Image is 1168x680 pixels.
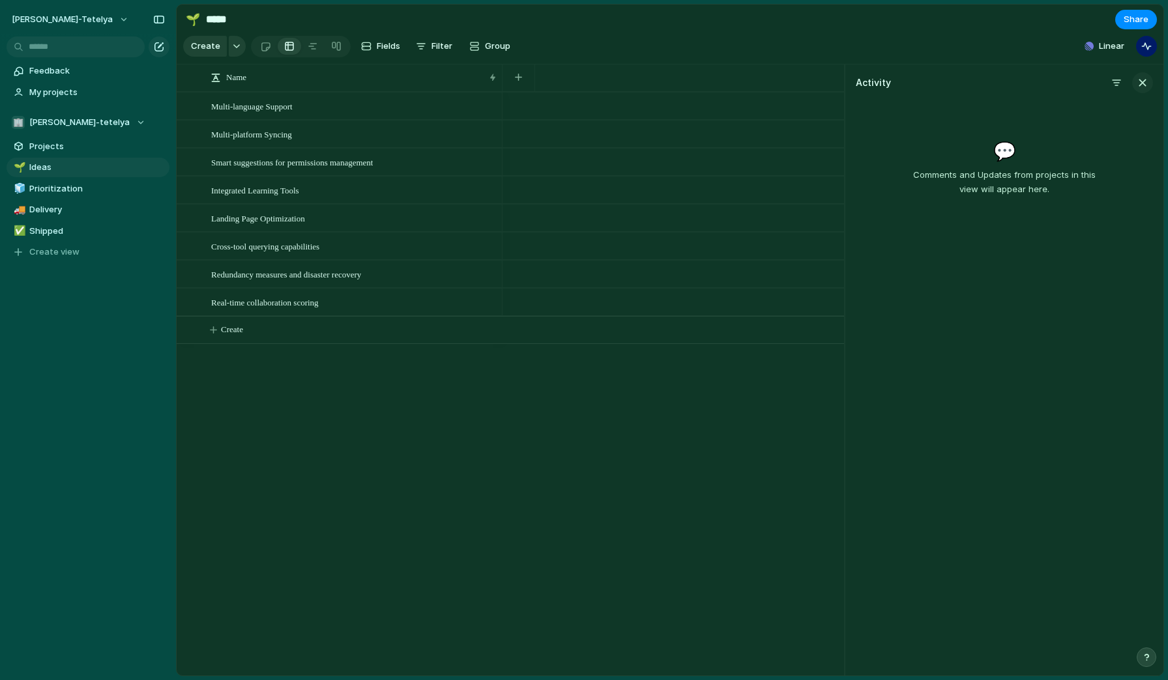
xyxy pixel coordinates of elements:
[7,137,169,156] a: Projects
[211,98,293,113] span: Multi-language Support
[211,210,305,225] span: Landing Page Optimization
[7,83,169,102] a: My projects
[12,203,25,216] button: 🚚
[856,76,891,89] h3: Activity
[29,225,165,238] span: Shipped
[211,266,361,281] span: Redundancy measures and disaster recovery
[7,200,169,220] a: 🚚Delivery
[7,221,169,241] a: ✅Shipped
[29,182,165,195] span: Prioritization
[1079,36,1130,56] button: Linear
[211,182,299,197] span: Integrated Learning Tools
[1115,10,1157,29] button: Share
[14,160,23,175] div: 🌱
[29,203,165,216] span: Delivery
[14,181,23,196] div: 🧊
[905,167,1104,196] p: Comments and Updates from projects in this view will appear here.
[7,242,169,262] button: Create view
[12,116,25,129] div: 🏢
[221,323,243,336] span: Create
[12,225,25,238] button: ✅
[12,161,25,174] button: 🌱
[12,13,113,26] span: [PERSON_NAME]-tetelya
[211,238,319,253] span: Cross-tool querying capabilities
[186,10,200,28] div: 🌱
[1124,13,1148,26] span: Share
[377,40,400,53] span: Fields
[211,126,292,141] span: Multi-platform Syncing
[14,223,23,238] div: ✅
[211,294,319,309] span: Real-time collaboration scoring
[485,40,510,53] span: Group
[6,9,136,30] button: [PERSON_NAME]-tetelya
[7,61,169,81] a: Feedback
[29,161,165,174] span: Ideas
[1099,40,1124,53] span: Linear
[993,137,1016,165] span: 💬
[356,36,405,57] button: Fields
[191,40,220,53] span: Create
[226,71,246,84] span: Name
[7,113,169,132] button: 🏢[PERSON_NAME]-tetelya
[190,317,864,343] button: Create
[29,246,80,259] span: Create view
[29,140,165,153] span: Projects
[182,9,203,30] button: 🌱
[211,154,373,169] span: Smart suggestions for permissions management
[411,36,458,57] button: Filter
[14,203,23,218] div: 🚚
[463,36,517,57] button: Group
[29,86,165,99] span: My projects
[29,64,165,78] span: Feedback
[12,182,25,195] button: 🧊
[7,158,169,177] a: 🌱Ideas
[29,116,130,129] span: [PERSON_NAME]-tetelya
[183,36,227,57] button: Create
[431,40,452,53] span: Filter
[7,179,169,199] a: 🧊Prioritization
